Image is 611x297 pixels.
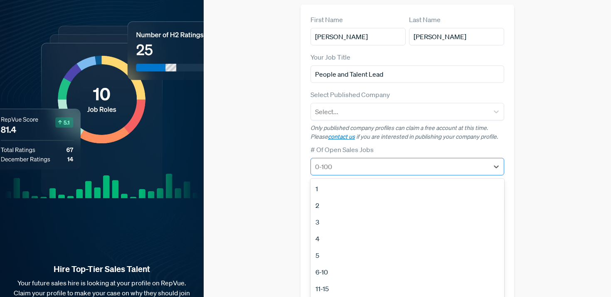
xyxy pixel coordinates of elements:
label: Last Name [409,15,441,25]
label: First Name [310,15,343,25]
label: # Of Open Sales Jobs [310,145,374,155]
div: 3 [310,214,505,230]
p: Only published company profiles can claim a free account at this time. Please if you are interest... [310,124,505,141]
label: Select Published Company [310,90,390,100]
div: 2 [310,197,505,214]
div: 1 [310,180,505,197]
input: First Name [310,28,406,45]
strong: Hire Top-Tier Sales Talent [13,264,190,275]
input: Title [310,65,505,83]
a: contact us [328,133,355,140]
div: 5 [310,247,505,264]
input: Last Name [409,28,504,45]
label: Your Job Title [310,52,350,62]
div: 6-10 [310,264,505,280]
div: 11-15 [310,280,505,297]
div: 4 [310,230,505,247]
